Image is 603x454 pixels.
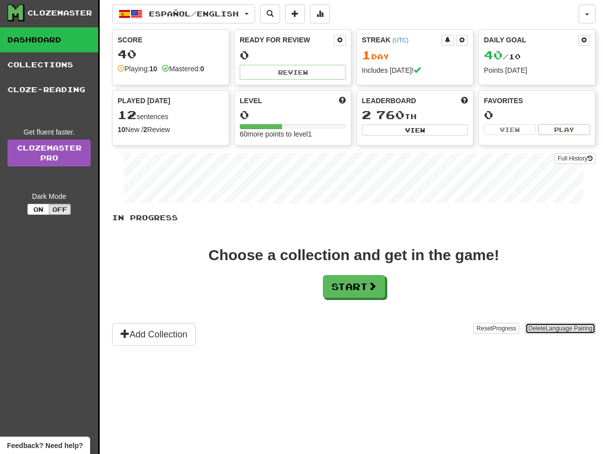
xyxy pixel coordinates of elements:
div: th [362,109,468,122]
button: Español/English [112,4,255,23]
div: 0 [240,49,346,61]
div: sentences [118,109,224,122]
div: Get fluent faster. [7,127,91,137]
div: 0 [240,109,346,121]
div: Streak [362,35,442,45]
button: On [27,204,49,215]
div: New / Review [118,125,224,135]
span: 12 [118,108,137,122]
button: Off [49,204,71,215]
strong: 2 [143,126,147,134]
a: ClozemasterPro [7,140,91,166]
span: Level [240,96,262,106]
div: Includes [DATE]! [362,65,468,75]
button: Search sentences [260,4,280,23]
div: Clozemaster [27,8,92,18]
span: Leaderboard [362,96,416,106]
strong: 10 [150,65,157,73]
button: View [362,125,468,136]
div: Score [118,35,224,45]
span: Score more points to level up [339,96,346,106]
div: Ready for Review [240,35,334,45]
div: Day [362,49,468,62]
button: Play [538,124,590,135]
a: (UTC) [392,37,408,44]
span: 1 [362,48,371,62]
strong: 10 [118,126,126,134]
span: This week in points, UTC [461,96,468,106]
div: Choose a collection and get in the game! [208,248,499,263]
span: Played [DATE] [118,96,170,106]
div: Playing: [118,64,157,74]
div: 60 more points to level 1 [240,129,346,139]
div: Mastered: [162,64,204,74]
span: / 10 [484,52,521,61]
div: 40 [118,48,224,60]
div: Favorites [484,96,590,106]
button: Start [323,275,385,298]
button: Add sentence to collection [285,4,305,23]
button: Review [240,65,346,80]
button: ResetProgress [473,323,519,334]
strong: 0 [200,65,204,73]
div: Points [DATE] [484,65,590,75]
span: Progress [492,325,516,332]
button: Add Collection [112,323,196,346]
button: Full History [555,153,596,164]
button: More stats [310,4,330,23]
button: View [484,124,536,135]
span: Language Pairing [546,325,593,332]
span: Español / English [149,9,239,18]
button: DeleteLanguage Pairing [525,323,596,334]
span: Open feedback widget [7,441,83,451]
div: 0 [484,109,590,121]
div: Daily Goal [484,35,578,46]
span: 40 [484,48,503,62]
span: 2 760 [362,108,405,122]
div: Dark Mode [7,191,91,201]
p: In Progress [112,213,596,223]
